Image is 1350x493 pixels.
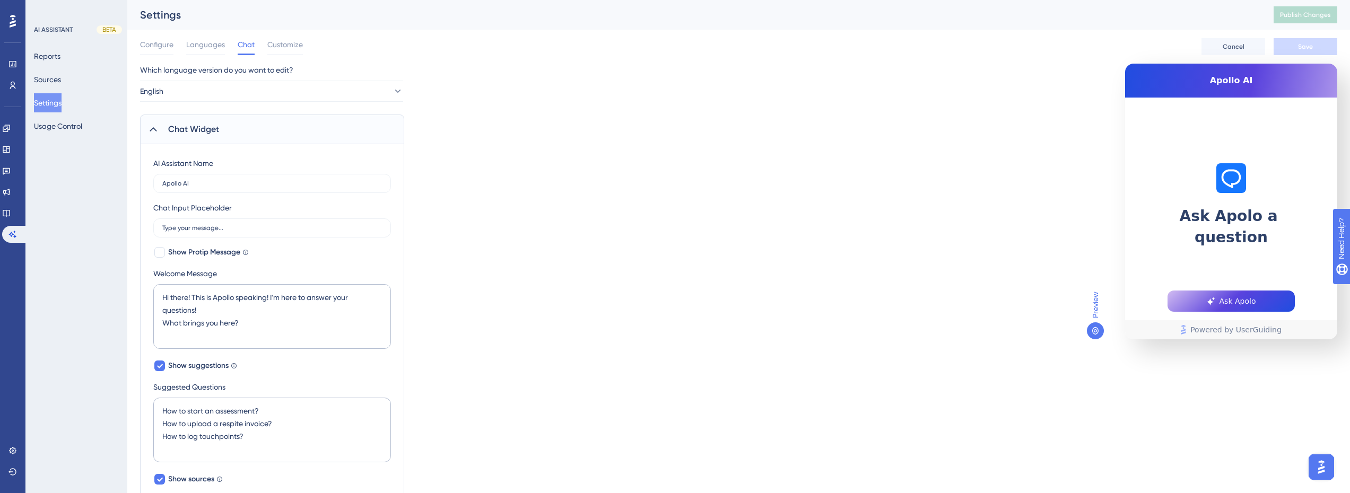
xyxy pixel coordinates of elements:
button: Save [1274,38,1337,55]
span: Publish Changes [1280,11,1331,19]
span: Languages [186,38,225,51]
label: Suggested Questions [153,381,391,393]
span: Ask Apolo [1220,295,1256,307]
span: Powered by UserGuiding [1190,323,1282,336]
span: Save [1298,42,1313,51]
span: Need Help? [25,3,66,15]
div: AI ASSISTANT [34,25,73,34]
span: Show suggestions [168,359,229,372]
span: English [140,85,163,98]
button: Sources [34,70,61,89]
a: Powered by UserGuiding [1125,320,1337,339]
button: Ask Apolo Button [1168,290,1295,312]
textarea: Hi there! This is Apollo speaking! I'm here to answer your questions! What brings you here? [153,284,391,349]
input: AI Assistant [162,180,382,187]
div: BETA [97,25,122,34]
textarea: How to start an assessment? How to upload a respite invoice? How to log touchpoints? [153,398,391,462]
button: Reports [34,47,60,66]
div: AI Assistant Name [153,157,213,170]
span: Cancel [1223,42,1244,51]
label: Welcome Message [153,267,391,280]
span: Which language version do you want to edit? [140,64,293,76]
button: Publish Changes [1274,6,1337,23]
button: Usage Control [34,117,82,136]
button: English [140,81,403,102]
span: Chat Widget [168,123,219,136]
span: Configure [140,38,173,51]
span: Chat [238,38,255,51]
span: Customize [267,38,303,51]
button: Settings [34,93,62,112]
div: Chat Input Placeholder [153,201,232,214]
span: Show Protip Message [168,246,240,259]
span: Ask Apolo a question [1146,206,1316,248]
span: Preview [1089,292,1102,318]
div: Settings [140,7,1247,22]
span: Show sources [168,473,214,486]
button: Cancel [1201,38,1265,55]
span: Apollo AI [1151,74,1312,87]
iframe: UserGuiding AI Assistant Launcher [1305,451,1337,483]
input: Type your message... [162,224,382,232]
